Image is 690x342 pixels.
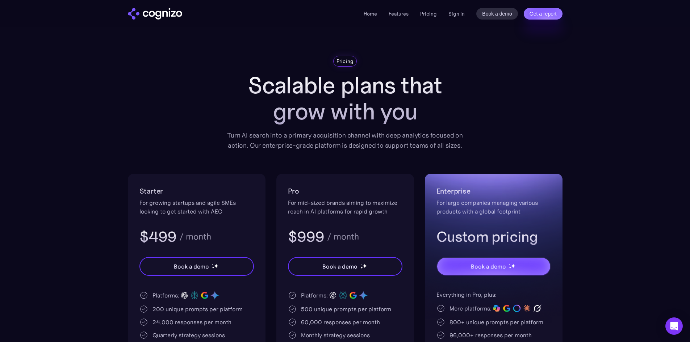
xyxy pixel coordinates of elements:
div: For growing startups and agile SMEs looking to get started with AEO [139,198,254,216]
div: 200 unique prompts per platform [152,305,243,313]
a: Features [389,10,409,17]
h1: Scalable plans that grow with you [222,72,468,124]
div: For large companies managing various products with a global footprint [436,198,551,216]
h3: Custom pricing [436,227,551,246]
div: More platforms: [449,304,492,313]
a: Home [364,10,377,17]
div: 24,000 responses per month [152,318,231,326]
img: star [214,263,218,268]
div: Everything in Pro, plus: [436,290,551,299]
div: Platforms: [301,291,328,300]
div: Pricing [336,58,354,65]
img: star [509,264,510,265]
a: Book a demo [476,8,518,20]
h2: Enterprise [436,185,551,197]
a: Pricing [420,10,437,17]
img: star [362,263,367,268]
div: 800+ unique prompts per platform [449,318,543,326]
div: Book a demo [174,262,209,271]
div: Turn AI search into a primary acquisition channel with deep analytics focused on action. Our ente... [222,130,468,151]
div: Quarterly strategy sessions [152,331,225,339]
div: For mid-sized brands aiming to maximize reach in AI platforms for rapid growth [288,198,402,216]
a: Book a demostarstarstar [288,257,402,276]
h2: Pro [288,185,402,197]
img: cognizo logo [128,8,182,20]
div: 60,000 responses per month [301,318,380,326]
h2: Starter [139,185,254,197]
div: Book a demo [322,262,357,271]
div: 96,000+ responses per month [449,331,532,339]
a: Book a demostarstarstar [436,257,551,276]
a: Get a report [524,8,563,20]
div: Platforms: [152,291,179,300]
h3: $499 [139,227,177,246]
img: star [509,266,511,269]
a: Book a demostarstarstar [139,257,254,276]
img: star [360,266,363,269]
h3: $999 [288,227,325,246]
a: home [128,8,182,20]
div: 500 unique prompts per platform [301,305,391,313]
a: Sign in [448,9,465,18]
img: star [212,264,213,265]
div: Book a demo [471,262,506,271]
div: Monthly strategy sessions [301,331,370,339]
img: star [360,264,361,265]
img: star [511,263,515,268]
div: / month [327,232,359,241]
img: star [212,266,214,269]
div: / month [179,232,211,241]
div: Open Intercom Messenger [665,317,683,335]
